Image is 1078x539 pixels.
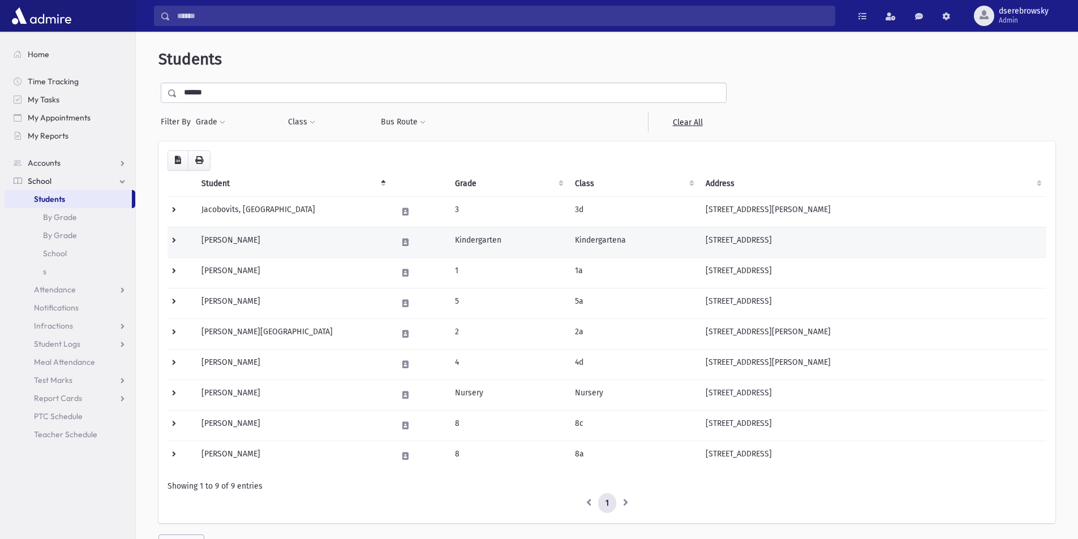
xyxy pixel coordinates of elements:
td: 8c [568,410,699,441]
td: 8 [448,410,568,441]
input: Search [170,6,835,26]
a: My Appointments [5,109,135,127]
span: Attendance [34,284,76,295]
td: 5a [568,288,699,318]
a: School [5,172,135,190]
td: Kindergarten [448,227,568,257]
span: Infractions [34,321,73,331]
button: Print [188,150,211,171]
a: Attendance [5,281,135,299]
a: My Tasks [5,90,135,109]
span: Home [28,49,49,59]
span: Teacher Schedule [34,429,97,439]
td: [PERSON_NAME] [195,380,390,410]
img: AdmirePro [9,5,74,27]
span: PTC Schedule [34,411,83,421]
a: Student Logs [5,335,135,353]
a: Clear All [648,112,727,132]
div: Showing 1 to 9 of 9 entries [168,480,1046,492]
a: By Grade [5,226,135,244]
td: [STREET_ADDRESS] [699,257,1046,288]
span: School [28,176,51,186]
a: Time Tracking [5,72,135,90]
a: PTC Schedule [5,407,135,425]
span: Filter By [161,116,195,128]
td: [PERSON_NAME] [195,257,390,288]
td: [STREET_ADDRESS] [699,227,1046,257]
span: dserebrowsky [999,7,1049,16]
a: Students [5,190,132,208]
td: [PERSON_NAME] [195,349,390,380]
span: Meal Attendance [34,357,95,367]
span: My Reports [28,131,68,141]
td: [STREET_ADDRESS][PERSON_NAME] [699,318,1046,349]
td: [PERSON_NAME] [195,441,390,471]
span: Test Marks [34,375,72,385]
a: Report Cards [5,389,135,407]
span: Students [34,194,65,204]
td: [PERSON_NAME] [195,227,390,257]
button: Grade [195,112,226,132]
td: 3d [568,196,699,227]
td: 8 [448,441,568,471]
a: Meal Attendance [5,353,135,371]
span: My Appointments [28,113,91,123]
td: [STREET_ADDRESS][PERSON_NAME] [699,196,1046,227]
td: 5 [448,288,568,318]
td: [STREET_ADDRESS] [699,380,1046,410]
button: Bus Route [380,112,426,132]
th: Address: activate to sort column ascending [699,171,1046,197]
a: Test Marks [5,371,135,389]
button: Class [287,112,316,132]
td: [STREET_ADDRESS][PERSON_NAME] [699,349,1046,380]
td: [STREET_ADDRESS] [699,410,1046,441]
td: [STREET_ADDRESS] [699,441,1046,471]
td: 4 [448,349,568,380]
td: Kindergartena [568,227,699,257]
a: Teacher Schedule [5,425,135,443]
span: Students [158,50,222,68]
a: 1 [598,493,616,514]
span: My Tasks [28,94,59,105]
td: Nursery [568,380,699,410]
span: Time Tracking [28,76,79,87]
td: 1 [448,257,568,288]
a: Notifications [5,299,135,317]
a: By Grade [5,208,135,226]
a: School [5,244,135,262]
td: [PERSON_NAME] [195,288,390,318]
span: Accounts [28,158,61,168]
td: 2 [448,318,568,349]
button: CSV [168,150,188,171]
span: Notifications [34,303,79,313]
td: 1a [568,257,699,288]
td: 3 [448,196,568,227]
a: Home [5,45,135,63]
td: [STREET_ADDRESS] [699,288,1046,318]
th: Grade: activate to sort column ascending [448,171,568,197]
th: Student: activate to sort column descending [195,171,390,197]
td: [PERSON_NAME][GEOGRAPHIC_DATA] [195,318,390,349]
a: s [5,262,135,281]
span: Student Logs [34,339,80,349]
span: Admin [999,16,1049,25]
a: Infractions [5,317,135,335]
td: Nursery [448,380,568,410]
th: Class: activate to sort column ascending [568,171,699,197]
a: My Reports [5,127,135,145]
td: 8a [568,441,699,471]
td: 2a [568,318,699,349]
td: Jacobovits, [GEOGRAPHIC_DATA] [195,196,390,227]
span: Report Cards [34,393,82,403]
td: [PERSON_NAME] [195,410,390,441]
td: 4d [568,349,699,380]
a: Accounts [5,154,135,172]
